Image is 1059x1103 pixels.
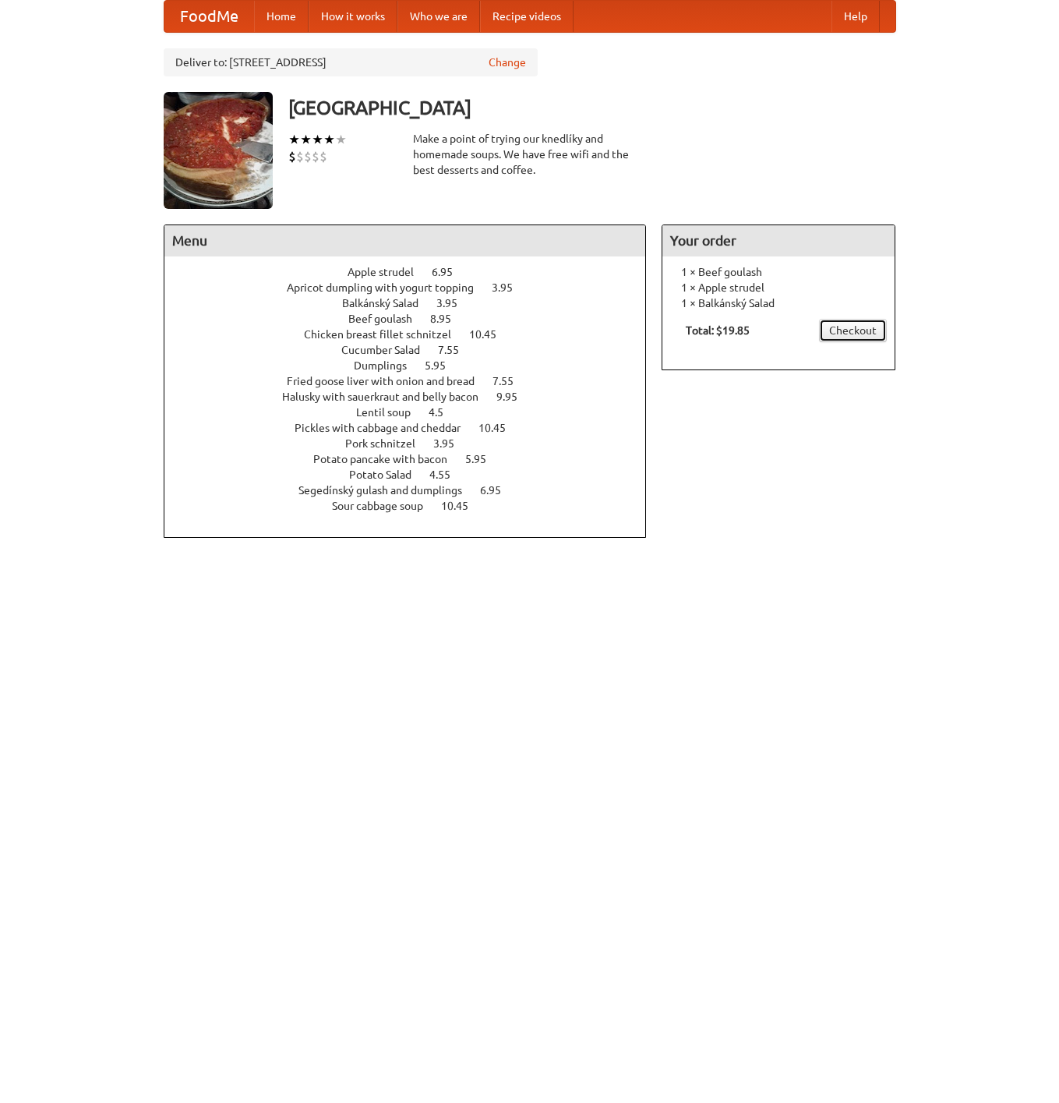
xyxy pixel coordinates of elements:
[670,264,887,280] li: 1 × Beef goulash
[300,131,312,148] li: ★
[469,328,512,341] span: 10.45
[480,484,517,497] span: 6.95
[254,1,309,32] a: Home
[345,437,483,450] a: Pork schnitzel 3.95
[332,500,497,512] a: Sour cabbage soup 10.45
[480,1,574,32] a: Recipe videos
[686,324,750,337] b: Total: $19.85
[489,55,526,70] a: Change
[348,266,482,278] a: Apple strudel 6.95
[304,328,525,341] a: Chicken breast fillet schnitzel 10.45
[287,281,489,294] span: Apricot dumpling with yogurt topping
[323,131,335,148] li: ★
[296,148,304,165] li: $
[356,406,426,419] span: Lentil soup
[287,375,490,387] span: Fried goose liver with onion and bread
[348,266,429,278] span: Apple strudel
[288,92,896,123] h3: [GEOGRAPHIC_DATA]
[164,1,254,32] a: FoodMe
[313,453,463,465] span: Potato pancake with bacon
[436,297,473,309] span: 3.95
[478,422,521,434] span: 10.45
[309,1,397,32] a: How it works
[397,1,480,32] a: Who we are
[348,313,480,325] a: Beef goulash 8.95
[662,225,895,256] h4: Your order
[430,313,467,325] span: 8.95
[354,359,475,372] a: Dumplings 5.95
[465,453,502,465] span: 5.95
[429,406,459,419] span: 4.5
[282,391,546,403] a: Halusky with sauerkraut and belly bacon 9.95
[341,344,488,356] a: Cucumber Salad 7.55
[425,359,461,372] span: 5.95
[819,319,887,342] a: Checkout
[313,453,515,465] a: Potato pancake with bacon 5.95
[164,92,273,209] img: angular.jpg
[298,484,530,497] a: Segedínský gulash and dumplings 6.95
[164,48,538,76] div: Deliver to: [STREET_ADDRESS]
[319,148,327,165] li: $
[295,422,476,434] span: Pickles with cabbage and cheddar
[354,359,422,372] span: Dumplings
[342,297,486,309] a: Balkánský Salad 3.95
[492,375,529,387] span: 7.55
[349,468,479,481] a: Potato Salad 4.55
[670,295,887,311] li: 1 × Balkánský Salad
[298,484,478,497] span: Segedínský gulash and dumplings
[349,468,427,481] span: Potato Salad
[432,266,468,278] span: 6.95
[312,131,323,148] li: ★
[288,131,300,148] li: ★
[356,406,472,419] a: Lentil soup 4.5
[441,500,484,512] span: 10.45
[288,148,296,165] li: $
[831,1,880,32] a: Help
[287,375,542,387] a: Fried goose liver with onion and bread 7.55
[413,131,647,178] div: Make a point of trying our knedlíky and homemade soups. We have free wifi and the best desserts a...
[312,148,319,165] li: $
[335,131,347,148] li: ★
[164,225,646,256] h4: Menu
[287,281,542,294] a: Apricot dumpling with yogurt topping 3.95
[341,344,436,356] span: Cucumber Salad
[295,422,535,434] a: Pickles with cabbage and cheddar 10.45
[345,437,431,450] span: Pork schnitzel
[429,468,466,481] span: 4.55
[670,280,887,295] li: 1 × Apple strudel
[282,391,494,403] span: Halusky with sauerkraut and belly bacon
[332,500,439,512] span: Sour cabbage soup
[304,328,467,341] span: Chicken breast fillet schnitzel
[342,297,434,309] span: Balkánský Salad
[304,148,312,165] li: $
[433,437,470,450] span: 3.95
[438,344,475,356] span: 7.55
[348,313,428,325] span: Beef goulash
[492,281,528,294] span: 3.95
[496,391,533,403] span: 9.95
